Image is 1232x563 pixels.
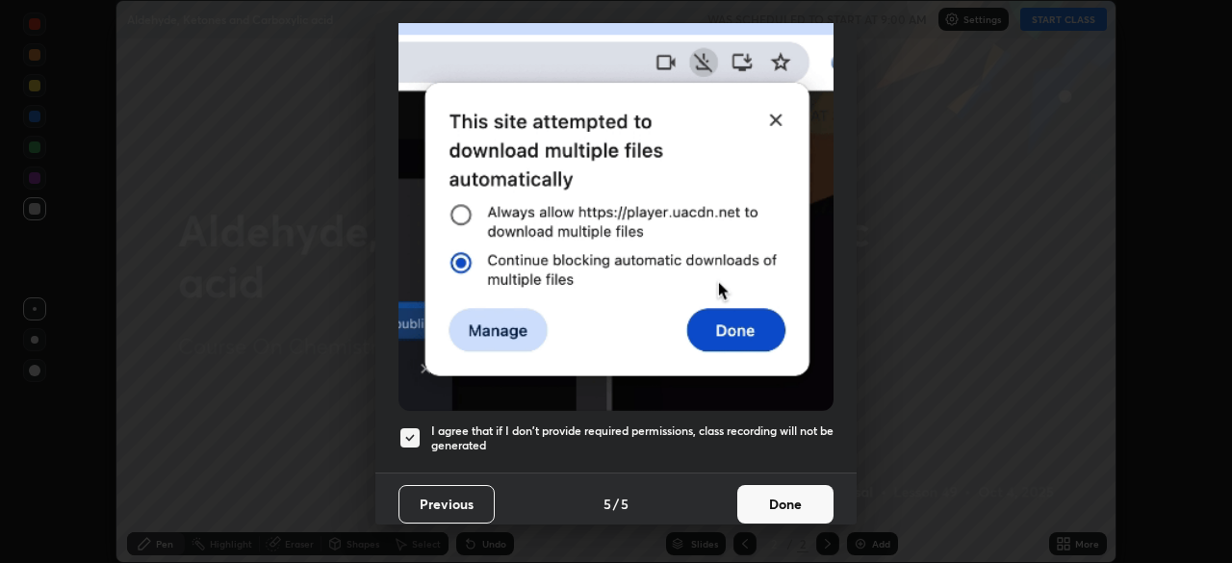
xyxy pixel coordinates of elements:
h5: I agree that if I don't provide required permissions, class recording will not be generated [431,423,834,453]
h4: 5 [603,494,611,514]
h4: / [613,494,619,514]
button: Done [737,485,834,524]
button: Previous [398,485,495,524]
h4: 5 [621,494,629,514]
